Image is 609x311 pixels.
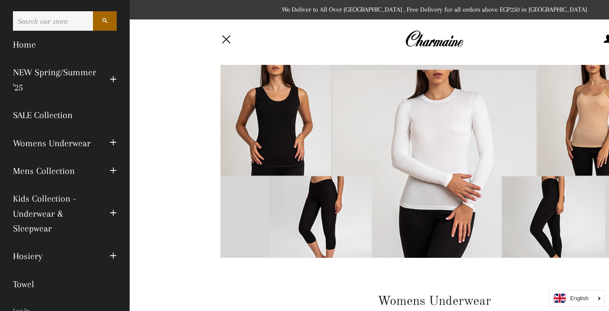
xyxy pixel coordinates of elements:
input: Search our store [13,11,93,31]
i: English [570,295,589,301]
img: Charmaine Egypt [405,29,463,48]
a: Hosiery [6,242,103,270]
a: NEW Spring/Summer '25 [6,58,103,101]
a: SALE Collection [6,101,123,129]
a: Womens Underwear [6,129,103,157]
a: Kids Collection - Underwear & Sleepwear [6,185,103,242]
a: English [554,294,600,303]
a: Home [6,31,123,58]
a: Mens Collection [6,157,103,185]
a: Towel [6,270,123,298]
